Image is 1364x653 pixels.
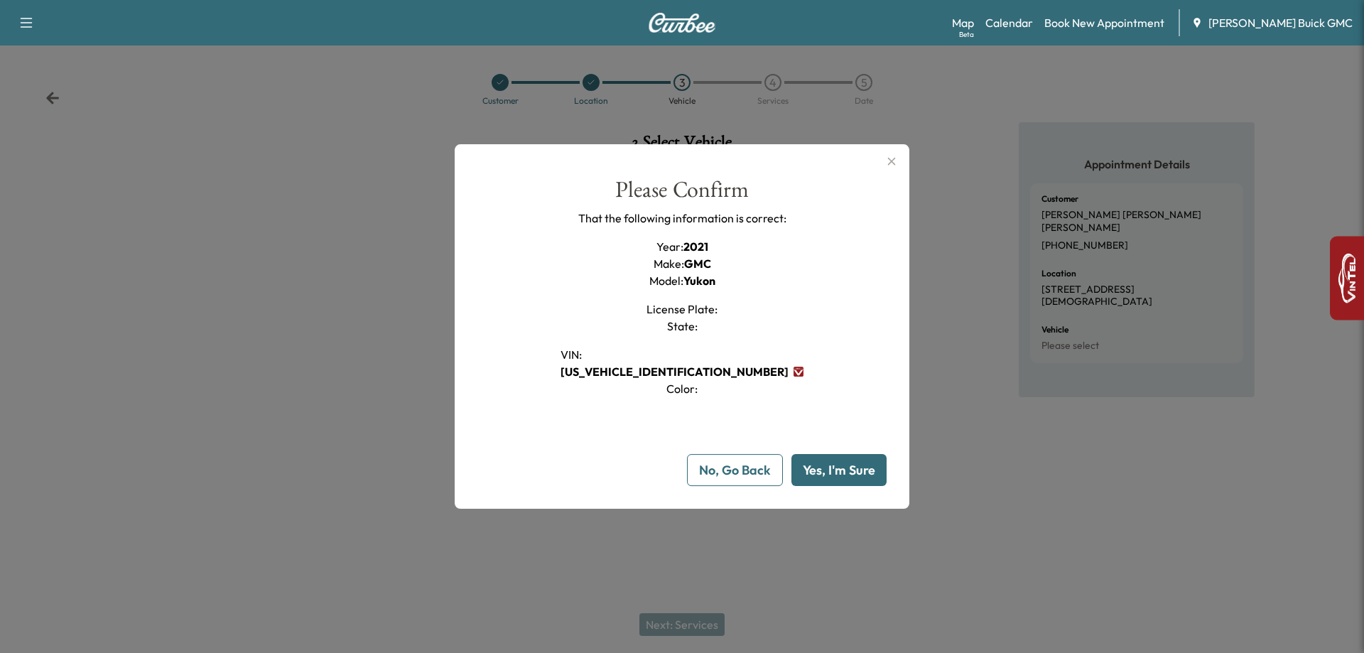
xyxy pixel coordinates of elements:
[683,239,708,254] span: 2021
[985,14,1033,31] a: Calendar
[683,274,715,288] span: Yukon
[1208,14,1353,31] span: [PERSON_NAME] Buick GMC
[666,380,698,397] h1: Color :
[791,454,887,486] button: Yes, I'm Sure
[667,318,698,335] h1: State :
[646,301,718,318] h1: License Plate :
[648,13,716,33] img: Curbee Logo
[561,346,803,380] h1: VIN :
[649,272,715,289] h1: Model :
[1044,14,1164,31] a: Book New Appointment
[615,178,749,210] div: Please Confirm
[578,210,786,227] p: That the following information is correct:
[656,238,708,255] h1: Year :
[952,14,974,31] a: MapBeta
[687,454,783,486] button: No, Go Back
[654,255,711,272] h1: Make :
[959,29,974,40] div: Beta
[684,257,711,271] span: GMC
